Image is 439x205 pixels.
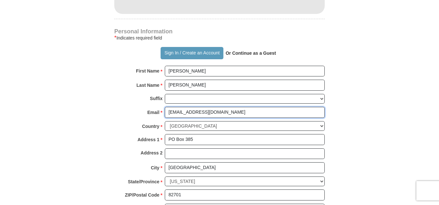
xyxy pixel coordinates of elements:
[125,190,160,199] strong: ZIP/Postal Code
[114,29,325,34] h4: Personal Information
[128,177,159,186] strong: State/Province
[150,94,163,103] strong: Suffix
[136,66,159,75] strong: First Name
[141,148,163,157] strong: Address 2
[137,81,160,90] strong: Last Name
[161,47,223,59] button: Sign In / Create an Account
[114,34,325,42] div: Indicates required field
[142,122,160,131] strong: Country
[151,163,159,172] strong: City
[147,108,159,117] strong: Email
[226,51,276,56] strong: Or Continue as a Guest
[138,135,160,144] strong: Address 1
